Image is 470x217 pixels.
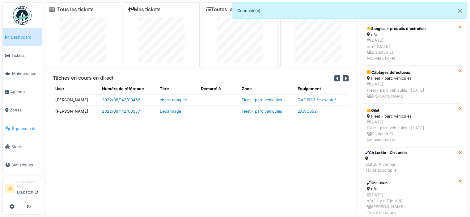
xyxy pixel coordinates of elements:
span: Tickets [11,52,39,58]
a: Sangles + produits d'entretien n/a [DATE]n/a | [DATE] Dispatch EtNouveau ticket [363,22,459,65]
a: Dashboard [3,28,42,46]
th: Équipement [295,83,349,94]
span: Équipements [12,126,39,131]
a: 2AWC852 [298,109,317,114]
span: Statistiques [11,162,39,168]
a: Toutes les tâches [206,6,252,12]
a: Fleet - parc véhicules [242,98,282,102]
div: n/a [367,186,455,192]
a: Zones [3,101,42,119]
div: Sangles + produits d'entretien [367,26,455,31]
div: Statut: À vérifier Tâche accomplie [365,161,407,173]
span: Agenda [10,89,39,95]
th: Titre [157,83,198,94]
a: Ch Lurkin - Ch Lurkin Statut: À vérifierTâche accomplie [363,147,459,176]
span: translation missing: fr.shared.user [55,86,64,91]
div: Ch Lurkin - Ch Lurkin [365,150,407,156]
a: Agenda [3,83,42,101]
th: Démarré à [198,83,239,94]
a: Fleet - parc véhicules [242,109,282,114]
a: Câblages défectueux Fleet - parc véhicules [DATE]Fleet - parc véhicules | [DATE] [PERSON_NAME] [363,65,459,103]
div: Fleet - parc véhicules [367,75,455,81]
span: Dashboard [11,34,39,40]
a: Maintenance [3,65,42,83]
div: Gilet [367,108,455,113]
td: [PERSON_NAME] [53,106,100,117]
a: Tous les tickets [57,6,94,12]
a: QAFJ983 *en vente* [298,98,336,102]
div: [DATE] Fleet - parc véhicules | [DATE] Dispatch Et Nouveau ticket [367,119,455,143]
a: Mes tickets [128,6,161,12]
div: [DATE] n/a | Il y a 7 jour(s) [PERSON_NAME] Ticket en cours [367,192,455,216]
div: Connecté(e). [232,2,467,19]
h6: Tâches en cours en direct [53,75,113,81]
a: DE Gestionnaire localDispatch Et [5,180,39,199]
a: 2022/08/142/00456 [102,98,140,102]
div: Fleet - parc véhicules [367,113,455,119]
a: Dépannage [160,109,181,114]
button: Close [453,3,467,19]
div: [DATE] Fleet - parc véhicules | [DATE] [PERSON_NAME] [367,81,455,99]
th: Numéro de référence [100,83,157,94]
img: Badge_color-CXgf-gQk.svg [13,6,32,25]
span: Zones [10,107,39,113]
li: Dispatch Et [17,180,39,198]
a: Gilet Fleet - parc véhicules [DATE]Fleet - parc véhicules | [DATE] Dispatch EtNouveau ticket [363,103,459,147]
div: [DATE] n/a | [DATE] Dispatch Et Nouveau ticket [367,37,455,61]
div: Câblages défectueux [367,70,455,75]
a: check complet [160,98,187,102]
a: Tickets [3,46,42,65]
li: DE [5,184,15,193]
a: Stock [3,138,42,156]
span: Stock [11,144,39,150]
a: 2022/09/142/00557 [102,109,140,114]
div: Gestionnaire local [17,180,39,189]
th: Zone [239,83,295,94]
a: Équipements [3,119,42,138]
div: Ch Lurkin [367,180,455,186]
span: Maintenance [12,71,39,77]
td: [PERSON_NAME] [53,94,100,106]
div: n/a [367,31,455,37]
a: Statistiques [3,156,42,174]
